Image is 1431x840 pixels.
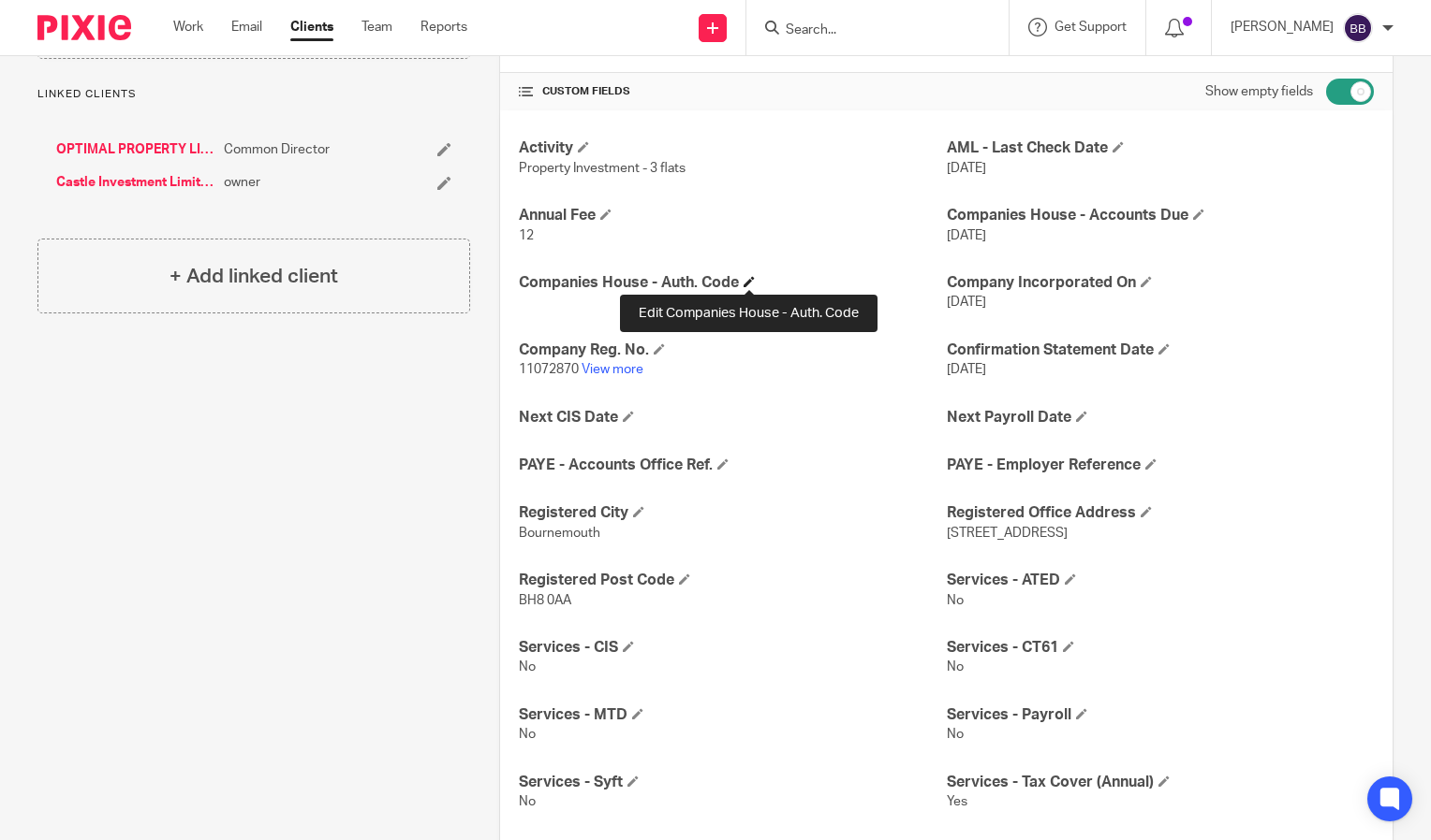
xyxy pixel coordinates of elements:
span: [DATE] [947,229,986,242]
h4: Companies House - Accounts Due [947,206,1374,225]
label: Show empty fields [1205,82,1313,101]
h4: Registered City [519,503,946,523]
a: Clients [290,18,333,36]
h4: Annual Fee [519,206,946,225]
span: No [519,728,536,741]
span: Bournemouth [519,527,600,540]
img: Pixie [37,15,131,40]
h4: + Add linked client [170,262,338,291]
span: No [519,795,536,808]
h4: Company Incorporated On [947,273,1374,293]
span: 12 [519,229,534,242]
span: No [947,728,964,741]
span: No [519,660,536,673]
span: [DATE] [947,162,986,175]
a: OPTIMAL PROPERTY LIMITED [56,140,214,159]
h4: Services - CT61 [947,638,1374,658]
a: Work [173,18,203,36]
p: [PERSON_NAME] [1231,18,1334,36]
span: BH8 0AA [519,594,571,607]
span: 11072870 [519,363,579,376]
a: Team [361,18,392,36]
h4: Registered Office Address [947,503,1374,523]
span: Get Support [1055,21,1127,34]
h4: Services - Tax Cover (Annual) [947,773,1374,792]
h4: PAYE - Employer Reference [947,456,1374,475]
h4: Services - Syft [519,773,946,792]
h4: Activity [519,138,946,158]
h4: Registered Post Code [519,571,946,590]
a: Castle Investment Limited [56,173,214,192]
h4: Services - ATED [947,571,1374,590]
h4: Services - CIS [519,638,946,658]
span: Property Investment - 3 flats [519,162,686,175]
h4: Confirmation Statement Date [947,340,1374,360]
p: Linked clients [37,87,470,102]
h4: CUSTOM FIELDS [519,84,946,99]
h4: Services - Payroll [947,705,1374,725]
span: [DATE] [947,363,986,376]
a: Reports [420,18,467,36]
h4: Next Payroll Date [947,408,1374,427]
span: Common Director [224,140,330,159]
span: No [947,594,964,607]
span: [DATE] [947,296,986,309]
h4: Services - MTD [519,705,946,725]
img: svg%3E [1343,13,1373,43]
h4: Companies House - Auth. Code [519,273,946,293]
a: View more [582,363,643,376]
h4: AML - Last Check Date [947,138,1374,158]
span: No [947,660,964,673]
h4: Company Reg. No. [519,340,946,360]
h4: Next CIS Date [519,408,946,427]
span: [STREET_ADDRESS] [947,527,1068,540]
span: Yes [947,795,967,808]
h4: PAYE - Accounts Office Ref. [519,456,946,475]
input: Search [784,22,952,39]
a: Email [231,18,262,36]
span: owner [224,173,260,192]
